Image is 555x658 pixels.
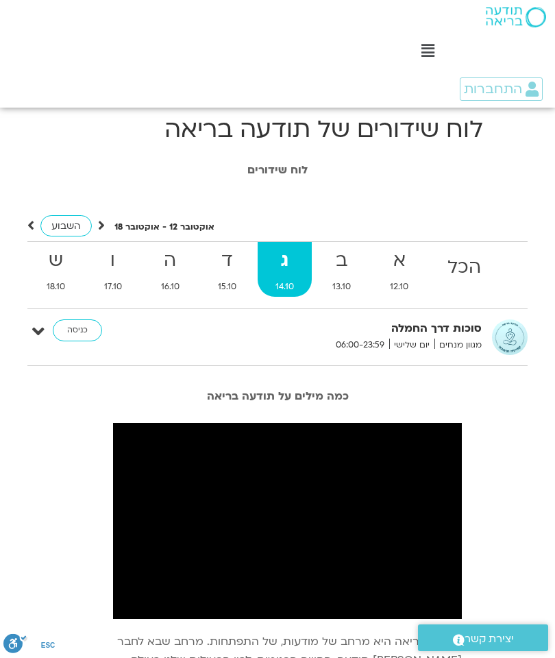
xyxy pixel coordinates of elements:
strong: הכל [429,252,499,283]
a: ה16.10 [143,242,197,297]
strong: ה [143,245,197,276]
h1: לוח שידורים [7,164,548,176]
strong: ב [314,245,369,276]
a: כניסה [53,319,102,341]
strong: ד [200,245,255,276]
a: הכל [429,242,499,297]
a: התחברות [460,77,543,101]
strong: ו [86,245,140,276]
span: 16.10 [143,280,197,294]
span: 06:00-23:59 [331,338,389,352]
span: 18.10 [29,280,84,294]
span: 17.10 [86,280,140,294]
a: יצירת קשר [418,624,548,651]
span: התחברות [464,82,522,97]
span: יום שלישי [389,338,434,352]
span: יצירת קשר [465,630,514,648]
h2: כמה מילים על תודעה בריאה [7,390,548,402]
span: 15.10 [200,280,255,294]
a: ב13.10 [314,242,369,297]
a: ו17.10 [86,242,140,297]
strong: א [372,245,427,276]
a: א12.10 [372,242,427,297]
iframe: ברוכות וברוכים הבאים לתודעה בריאה [113,423,462,619]
span: השבוע [51,219,81,232]
a: ד15.10 [200,242,255,297]
a: ש18.10 [29,242,84,297]
strong: ג [258,245,312,276]
strong: סוכות דרך החמלה [214,319,482,338]
span: 13.10 [314,280,369,294]
p: אוקטובר 12 - אוקטובר 18 [114,220,214,234]
a: השבוע [40,215,92,236]
span: מגוון מנחים [434,338,482,352]
span: 14.10 [258,280,312,294]
strong: ש [29,245,84,276]
a: ג14.10 [258,242,312,297]
span: 12.10 [372,280,427,294]
img: תודעה בריאה [486,7,546,27]
h1: לוח שידורים של תודעה בריאה [72,113,483,146]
